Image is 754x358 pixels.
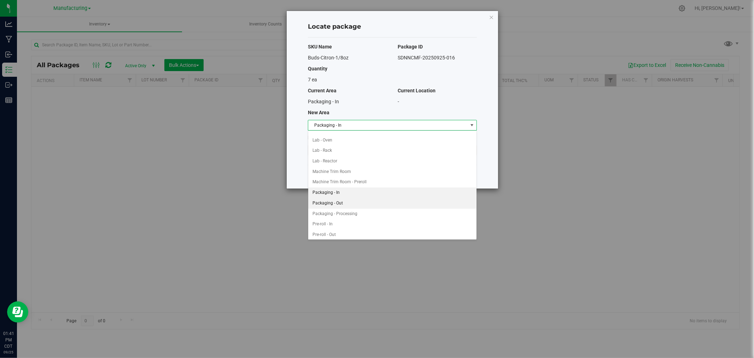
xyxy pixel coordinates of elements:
[308,198,477,209] li: Packaging - Out
[398,55,455,60] span: SDNNCMF-20250925-016
[308,167,477,177] li: Machine Trim Room
[308,77,317,82] span: 7 ea
[308,135,477,146] li: Lab - Oven
[308,99,339,104] span: Packaging - In
[308,177,477,187] li: Machine Trim Room - Preroll
[308,66,327,71] span: Quantity
[308,110,329,115] span: New Area
[468,120,477,130] span: select
[308,88,337,93] span: Current Area
[308,44,332,50] span: SKU Name
[308,187,477,198] li: Packaging - In
[308,120,468,130] span: Packaging - In
[398,88,436,93] span: Current Location
[398,99,399,104] span: -
[308,145,477,156] li: Lab - Rack
[308,55,349,60] span: Buds-Citron-1/8oz
[398,44,423,50] span: Package ID
[308,209,477,219] li: Packaging - Processing
[308,156,477,167] li: Lab - Reactor
[7,301,28,323] iframe: Resource center
[308,22,477,31] h4: Locate package
[308,219,477,230] li: Pre-roll - In
[308,230,477,240] li: Pre-roll - Out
